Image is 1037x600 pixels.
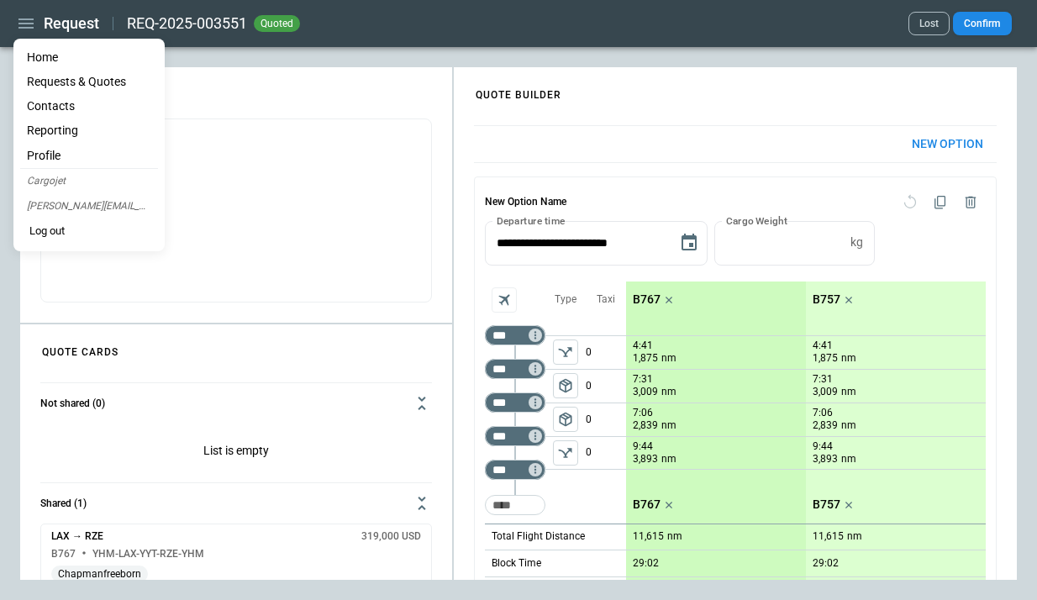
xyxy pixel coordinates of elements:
a: Home [20,45,158,70]
a: Profile [20,144,158,168]
button: Log out [20,219,74,245]
p: [PERSON_NAME][EMAIL_ADDRESS][DOMAIN_NAME] [20,194,158,219]
a: Contacts [20,94,158,118]
a: Reporting [20,118,158,143]
a: Requests & Quotes [20,70,158,94]
p: Cargojet [20,169,158,194]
